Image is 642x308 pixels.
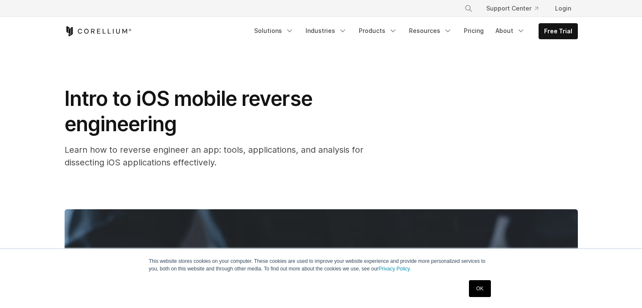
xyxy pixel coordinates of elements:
[65,86,312,136] span: Intro to iOS mobile reverse engineering
[539,24,577,39] a: Free Trial
[461,1,476,16] button: Search
[404,23,457,38] a: Resources
[249,23,578,39] div: Navigation Menu
[354,23,402,38] a: Products
[469,280,490,297] a: OK
[379,266,411,272] a: Privacy Policy.
[490,23,530,38] a: About
[454,1,578,16] div: Navigation Menu
[65,145,363,168] span: Learn how to reverse engineer an app: tools, applications, and analysis for dissecting iOS applic...
[548,1,578,16] a: Login
[459,23,489,38] a: Pricing
[479,1,545,16] a: Support Center
[65,26,132,36] a: Corellium Home
[149,257,493,273] p: This website stores cookies on your computer. These cookies are used to improve your website expe...
[301,23,352,38] a: Industries
[249,23,299,38] a: Solutions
